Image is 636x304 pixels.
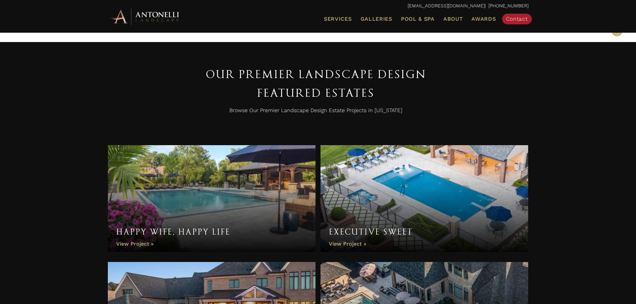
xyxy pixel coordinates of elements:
[408,3,485,8] a: [EMAIL_ADDRESS][DOMAIN_NAME]
[443,16,463,22] span: About
[321,15,355,23] a: Services
[401,16,435,22] span: Pool & Spa
[108,2,528,10] p: | [PHONE_NUMBER]
[108,7,181,26] img: Antonelli Horizontal Logo
[358,15,395,23] a: Galleries
[471,16,496,22] span: Awards
[186,65,446,102] h1: Our PREMIER LANDSCAPE DESIGN Featured Estates
[398,15,437,23] a: Pool & Spa
[186,105,446,119] p: Browse Our Premier Landscape Design Estate Projects in [US_STATE]
[441,15,466,23] a: About
[361,16,392,22] span: Galleries
[506,16,528,22] span: Contact
[324,16,352,22] span: Services
[469,15,498,23] a: Awards
[502,14,532,24] a: Contact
